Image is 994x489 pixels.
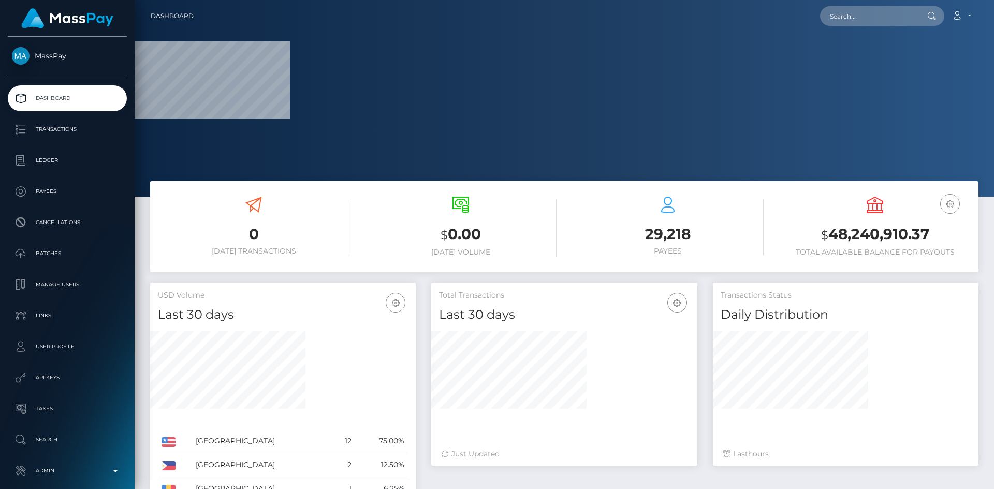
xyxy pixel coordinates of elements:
p: Ledger [12,153,123,168]
h3: 29,218 [572,224,764,244]
h3: 0 [158,224,349,244]
img: US.png [162,437,176,447]
div: Last hours [723,449,968,460]
a: Links [8,303,127,329]
td: 12 [332,429,355,453]
h6: [DATE] Volume [365,248,557,257]
input: Search... [820,6,917,26]
h6: Payees [572,247,764,256]
p: Admin [12,463,123,479]
a: User Profile [8,334,127,360]
a: Transactions [8,116,127,142]
a: Admin [8,458,127,484]
h4: Last 30 days [439,306,689,324]
a: Ledger [8,147,127,173]
td: 2 [332,453,355,477]
p: API Keys [12,370,123,386]
h3: 48,240,910.37 [779,224,971,245]
a: API Keys [8,365,127,391]
h4: Daily Distribution [721,306,971,324]
h5: USD Volume [158,290,408,301]
small: $ [441,228,448,242]
span: MassPay [8,51,127,61]
td: 12.50% [355,453,408,477]
a: Dashboard [8,85,127,111]
td: [GEOGRAPHIC_DATA] [192,453,332,477]
small: $ [821,228,828,242]
h6: Total Available Balance for Payouts [779,248,971,257]
p: Cancellations [12,215,123,230]
h4: Last 30 days [158,306,408,324]
img: MassPay [12,47,30,65]
p: User Profile [12,339,123,354]
p: Payees [12,184,123,199]
a: Manage Users [8,272,127,298]
p: Links [12,308,123,323]
h5: Total Transactions [439,290,689,301]
h5: Transactions Status [721,290,971,301]
td: [GEOGRAPHIC_DATA] [192,429,332,453]
img: MassPay Logo [21,8,113,28]
a: Search [8,427,127,453]
p: Search [12,432,123,448]
p: Taxes [12,401,123,417]
h3: 0.00 [365,224,557,245]
p: Transactions [12,122,123,137]
a: Payees [8,179,127,204]
a: Batches [8,241,127,266]
a: Dashboard [151,5,194,27]
p: Dashboard [12,91,123,106]
p: Batches [12,246,123,261]
a: Taxes [8,396,127,422]
a: Cancellations [8,210,127,235]
p: Manage Users [12,277,123,292]
div: Just Updated [442,449,686,460]
h6: [DATE] Transactions [158,247,349,256]
img: PH.png [162,461,176,470]
td: 75.00% [355,429,408,453]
